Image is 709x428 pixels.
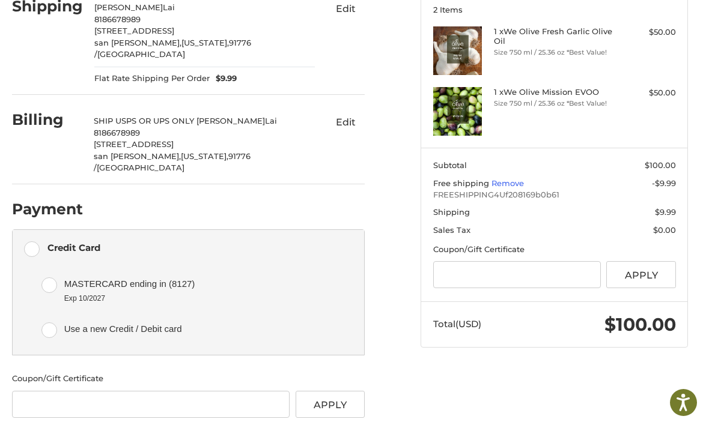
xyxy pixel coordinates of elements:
[494,98,612,109] li: Size 750 ml / 25.36 oz *Best Value!
[138,16,153,30] button: Open LiveChat chat widget
[494,26,612,46] h4: 1 x We Olive Fresh Garlic Olive Oil
[94,73,210,85] span: Flat Rate Shipping Per Order
[12,373,365,385] div: Coupon/Gift Certificate
[655,207,676,217] span: $9.99
[94,38,181,47] span: san [PERSON_NAME],
[433,261,601,288] input: Gift Certificate or Coupon Code
[433,189,676,201] span: FREESHIPPING4Uf208169b0b61
[12,391,290,418] input: Gift Certificate or Coupon Code
[615,26,676,38] div: $50.00
[433,178,491,188] span: Free shipping
[94,151,181,161] span: san [PERSON_NAME],
[97,163,184,172] span: [GEOGRAPHIC_DATA]
[64,319,339,339] span: Use a new Credit / Debit card
[433,318,481,330] span: Total (USD)
[645,160,676,170] span: $100.00
[433,244,676,256] div: Coupon/Gift Certificate
[433,5,676,14] h3: 2 Items
[12,200,83,219] h2: Payment
[326,112,365,131] button: Edit
[494,47,612,58] li: Size 750 ml / 25.36 oz *Best Value!
[64,294,339,303] span: Exp 10/2027
[653,225,676,235] span: $0.00
[94,128,140,137] span: 8186678989
[47,238,100,258] div: Credit Card
[94,139,174,149] span: [STREET_ADDRESS]
[181,151,228,161] span: [US_STATE],
[491,178,524,188] a: Remove
[163,2,175,12] span: Lai
[94,2,163,12] span: [PERSON_NAME]
[652,178,676,188] span: -$9.99
[97,49,185,59] span: [GEOGRAPHIC_DATA]
[94,26,174,35] span: [STREET_ADDRESS]
[94,14,141,24] span: 8186678989
[94,116,265,125] span: SHIP USPS OR UPS ONLY [PERSON_NAME]
[604,313,676,336] span: $100.00
[210,73,237,85] span: $9.99
[610,396,709,428] iframe: Google Customer Reviews
[17,18,136,28] p: We're away right now. Please check back later!
[433,160,467,170] span: Subtotal
[265,116,277,125] span: Lai
[606,261,676,288] button: Apply
[12,110,82,129] h2: Billing
[433,207,470,217] span: Shipping
[181,38,229,47] span: [US_STATE],
[494,87,612,97] h4: 1 x We Olive Mission EVOO
[433,225,470,235] span: Sales Tax
[296,391,365,418] button: Apply
[615,87,676,99] div: $50.00
[64,274,339,294] span: MASTERCARD ending in (8127)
